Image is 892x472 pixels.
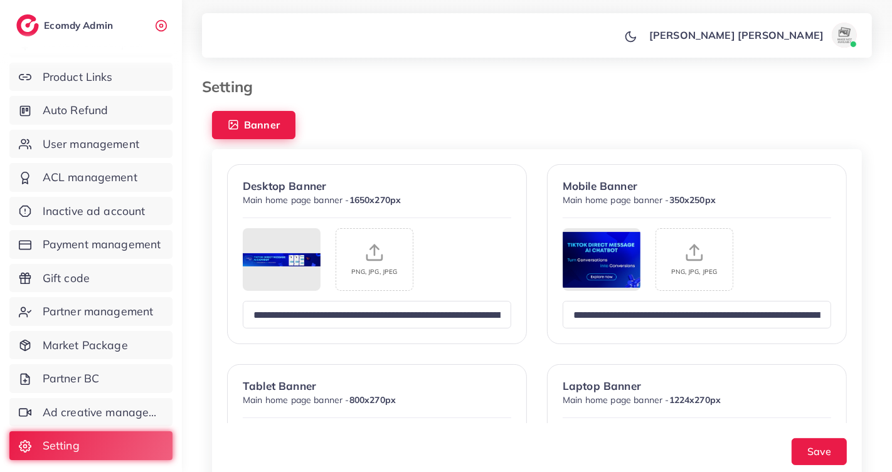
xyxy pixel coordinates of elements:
[43,438,80,454] span: Setting
[349,394,396,406] span: 800x270px
[43,136,139,152] span: User management
[649,28,824,43] p: [PERSON_NAME] [PERSON_NAME]
[349,194,401,206] span: 1650x270px
[351,268,397,276] p: PNG, JPG, JPEG
[9,197,173,226] a: Inactive ad account
[43,303,154,320] span: Partner management
[9,96,173,125] a: Auto Refund
[243,253,321,266] img: img uploaded
[244,120,280,130] span: Banner
[9,431,173,460] a: Setting
[43,370,100,387] span: Partner BC
[16,14,116,36] a: logoEcomdy Admin
[9,331,173,360] a: Market Package
[43,337,128,354] span: Market Package
[43,270,90,286] span: Gift code
[563,192,831,207] p: Main home page banner -
[243,192,511,207] p: Main home page banner -
[9,63,173,92] a: Product Links
[9,230,173,259] a: Payment management
[43,203,146,219] span: Inactive ad account
[563,180,831,193] h5: Mobile Banner
[16,14,39,36] img: logo
[43,404,163,421] span: Ad creative management
[669,194,716,206] span: 350x250px
[669,394,721,406] span: 1224x270px
[43,236,161,253] span: Payment management
[44,19,116,31] h2: Ecomdy Admin
[671,268,717,276] p: PNG, JPG, JPEG
[792,438,847,465] button: Save
[43,102,109,118] span: Auto Refund
[9,297,173,326] a: Partner management
[9,364,173,393] a: Partner BC
[9,264,173,293] a: Gift code
[243,392,511,407] p: Main home page banner -
[43,169,137,186] span: ACL management
[9,130,173,159] a: User management
[243,380,511,393] h5: Tablet Banner
[563,232,640,288] img: img uploaded
[642,23,862,48] a: [PERSON_NAME] [PERSON_NAME]avatar
[9,163,173,192] a: ACL management
[563,392,831,407] p: Main home page banner -
[43,69,113,85] span: Product Links
[9,398,173,427] a: Ad creative management
[832,23,857,48] img: avatar
[807,445,831,458] span: Save
[563,380,831,393] h5: Laptop Banner
[243,180,511,193] h5: Desktop Banner
[202,78,263,96] h3: Setting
